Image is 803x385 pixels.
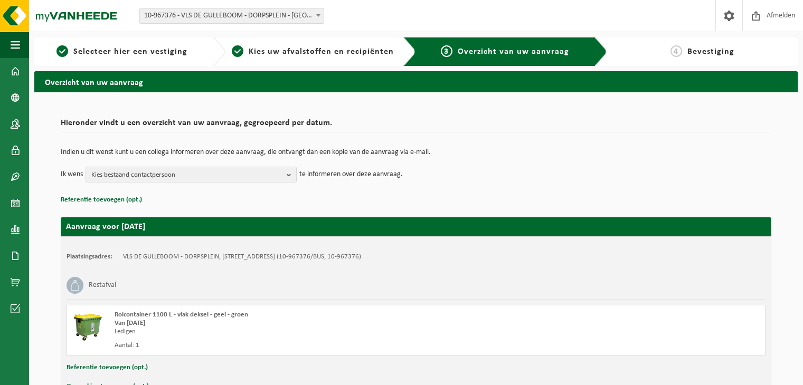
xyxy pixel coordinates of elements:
[34,71,798,92] h2: Overzicht van uw aanvraag
[61,149,771,156] p: Indien u dit wenst kunt u een collega informeren over deze aanvraag, die ontvangt dan een kopie v...
[89,277,116,294] h3: Restafval
[67,253,112,260] strong: Plaatsingsadres:
[91,167,282,183] span: Kies bestaand contactpersoon
[73,47,187,56] span: Selecteer hier een vestiging
[66,223,145,231] strong: Aanvraag voor [DATE]
[115,328,458,336] div: Ledigen
[687,47,734,56] span: Bevestiging
[139,8,324,24] span: 10-967376 - VLS DE GULLEBOOM - DORPSPLEIN - GULLEGEM
[441,45,452,57] span: 3
[115,311,248,318] span: Rolcontainer 1100 L - vlak deksel - geel - groen
[299,167,403,182] p: te informeren over deze aanvraag.
[115,320,145,326] strong: Van [DATE]
[249,47,394,56] span: Kies uw afvalstoffen en recipiënten
[67,361,148,374] button: Referentie toevoegen (opt.)
[231,45,395,58] a: 2Kies uw afvalstoffen en recipiënten
[115,341,458,350] div: Aantal: 1
[72,311,104,342] img: WB-1100-HPE-GN-50.png
[458,47,569,56] span: Overzicht van uw aanvraag
[61,193,142,207] button: Referentie toevoegen (opt.)
[61,119,771,133] h2: Hieronder vindt u een overzicht van uw aanvraag, gegroepeerd per datum.
[61,167,83,182] p: Ik wens
[86,167,297,182] button: Kies bestaand contactpersoon
[232,45,243,57] span: 2
[56,45,68,57] span: 1
[40,45,204,58] a: 1Selecteer hier een vestiging
[140,8,324,23] span: 10-967376 - VLS DE GULLEBOOM - DORPSPLEIN - GULLEGEM
[670,45,682,57] span: 4
[123,253,361,261] td: VLS DE GULLEBOOM - DORPSPLEIN, [STREET_ADDRESS] (10-967376/BUS, 10-967376)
